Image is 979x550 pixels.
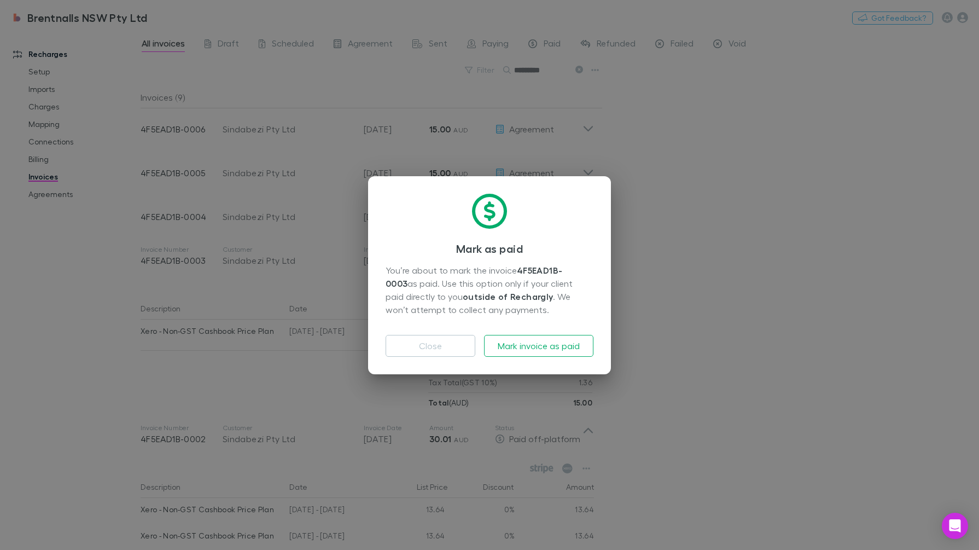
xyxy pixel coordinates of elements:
button: Mark invoice as paid [484,335,593,357]
button: Close [386,335,475,357]
strong: outside of Rechargly [463,291,553,302]
div: You’re about to mark the invoice as paid. Use this option only if your client paid directly to yo... [386,264,593,317]
strong: 4F5EAD1B-0003 [386,265,562,289]
div: Open Intercom Messenger [942,513,968,539]
h3: Mark as paid [386,242,593,255]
